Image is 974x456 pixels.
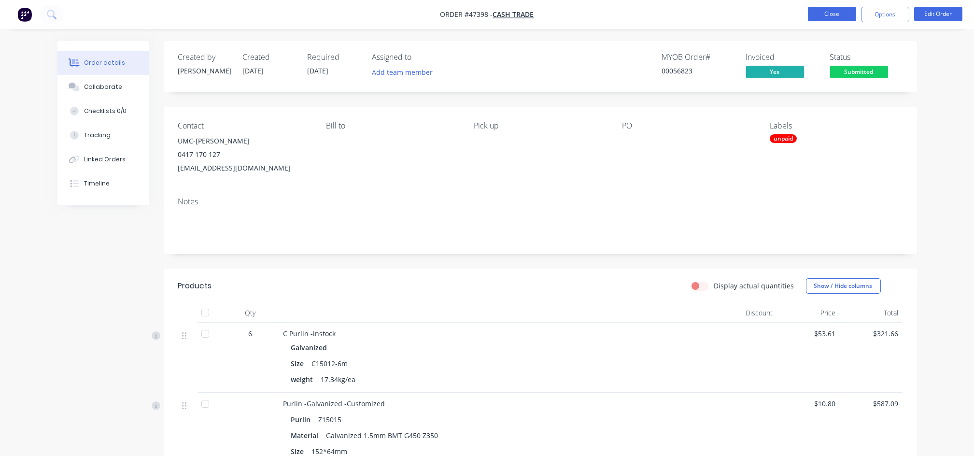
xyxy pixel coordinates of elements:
button: Tracking [57,123,149,147]
div: Z15015 [315,413,346,427]
div: Pick up [474,121,606,130]
div: Total [840,303,903,323]
div: C15012-6m [308,356,352,370]
button: Add team member [372,66,438,79]
div: UMC-[PERSON_NAME]0417 170 127[EMAIL_ADDRESS][DOMAIN_NAME] [178,134,311,175]
div: unpaid [770,134,797,143]
div: Required [308,53,361,62]
div: Timeline [84,179,110,188]
div: Linked Orders [84,155,126,164]
a: Cash Trade [493,10,534,19]
div: MYOB Order # [662,53,734,62]
button: Show / Hide columns [806,278,881,294]
span: $321.66 [844,328,899,339]
div: [PERSON_NAME] [178,66,231,76]
span: $587.09 [844,399,899,409]
div: UMC-[PERSON_NAME] [178,134,311,148]
div: Checklists 0/0 [84,107,127,115]
div: Price [777,303,840,323]
div: Notes [178,197,903,206]
div: Size [291,356,308,370]
div: Contact [178,121,311,130]
button: Linked Orders [57,147,149,171]
div: Galvanized 1.5mm BMT G450 Z350 [323,428,442,442]
button: Collaborate [57,75,149,99]
div: Material [291,428,323,442]
div: Qty [222,303,280,323]
div: PO [622,121,754,130]
div: Discount [714,303,777,323]
div: Created [243,53,296,62]
button: Order details [57,51,149,75]
div: Collaborate [84,83,122,91]
div: Bill to [326,121,458,130]
img: Factory [17,7,32,22]
div: Products [178,280,212,292]
button: Add team member [367,66,438,79]
span: Order #47398 - [440,10,493,19]
button: Options [861,7,909,22]
button: Timeline [57,171,149,196]
div: 00056823 [662,66,734,76]
div: Status [830,53,903,62]
span: Yes [746,66,804,78]
button: Edit Order [914,7,962,21]
div: Purlin [291,413,315,427]
span: Submitted [830,66,888,78]
div: Invoiced [746,53,819,62]
span: C Purlin -instock [283,329,336,338]
div: Labels [770,121,902,130]
label: Display actual quantities [714,281,794,291]
div: Tracking [84,131,111,140]
div: Created by [178,53,231,62]
div: 17.34kg/ea [317,372,360,386]
span: $53.61 [781,328,836,339]
button: Close [808,7,856,21]
span: Purlin -Galvanized -Customized [283,399,385,408]
span: [DATE] [243,66,264,75]
span: $10.80 [781,399,836,409]
div: Order details [84,58,125,67]
span: [DATE] [308,66,329,75]
div: Galvanized [291,341,331,355]
div: 0417 170 127 [178,148,311,161]
span: 6 [249,328,253,339]
div: Assigned to [372,53,469,62]
div: weight [291,372,317,386]
button: Submitted [830,66,888,80]
button: Checklists 0/0 [57,99,149,123]
div: [EMAIL_ADDRESS][DOMAIN_NAME] [178,161,311,175]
